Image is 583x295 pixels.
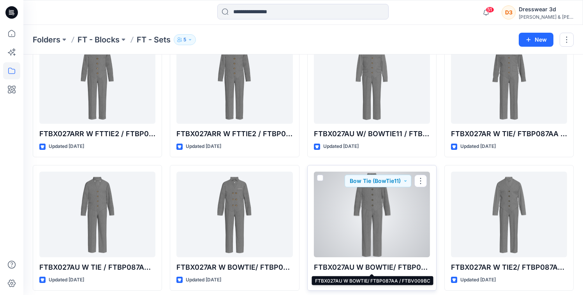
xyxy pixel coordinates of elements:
p: FT - Sets [137,34,171,45]
p: FTBX027AR W TIE/ FTBP087AA / FTBV009CY [451,128,567,139]
p: Updated [DATE] [460,276,496,284]
button: New [519,33,553,47]
p: Updated [DATE] [186,142,221,151]
a: FTBX027AU W BOWTIE/ FTBP087AA / FTBV009BC [314,172,430,257]
p: Updated [DATE] [460,142,496,151]
p: Updated [DATE] [49,276,84,284]
div: [PERSON_NAME] & [PERSON_NAME] [519,14,573,20]
a: FTBX027AR W TIE/ FTBP087AA / FTBV009CY [451,38,567,124]
p: FTBX027AU W BOWTIE/ FTBP087AA / FTBV009BC [314,262,430,273]
a: Folders [33,34,60,45]
p: Updated [DATE] [49,142,84,151]
p: FTBX027AU W/ BOWTIE11 / FTBP087AA / FTBV009DF [314,128,430,139]
a: FTBX027ARR W FTTIE2 / FTBP087AQR / FTBV009AB [176,38,292,124]
p: Updated [DATE] [323,276,359,284]
a: FTBX027ARR W FTTIE2 / FTBP087AQR / FTBV009BC [39,38,155,124]
p: 5 [183,35,186,44]
p: FTBX027AR W BOWTIE/ FTBP087AA / FTBV009CU [176,262,292,273]
p: FTBX027AR W TIE2/ FTBP087AA / FTBV009BC [451,262,567,273]
p: FTBX027AU W TIE / FTBP087AA / FTBV009AB [39,262,155,273]
span: 51 [486,7,494,13]
p: Updated [DATE] [323,142,359,151]
a: FTBX027AR W TIE2/ FTBP087AA / FTBV009BC [451,172,567,257]
a: FTBX027AU W/ BOWTIE11 / FTBP087AA / FTBV009DF [314,38,430,124]
p: FTBX027ARR W FTTIE2 / FTBP087AQR / FTBV009AB [176,128,292,139]
div: D3 [502,5,516,19]
a: FT - Blocks [77,34,120,45]
p: Updated [DATE] [186,276,221,284]
div: Dresswear 3d [519,5,573,14]
p: FTBX027ARR W FTTIE2 / FTBP087AQR / FTBV009BC [39,128,155,139]
a: FTBX027AR W BOWTIE/ FTBP087AA / FTBV009CU [176,172,292,257]
button: 5 [174,34,196,45]
a: FTBX027AU W TIE / FTBP087AA / FTBV009AB [39,172,155,257]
